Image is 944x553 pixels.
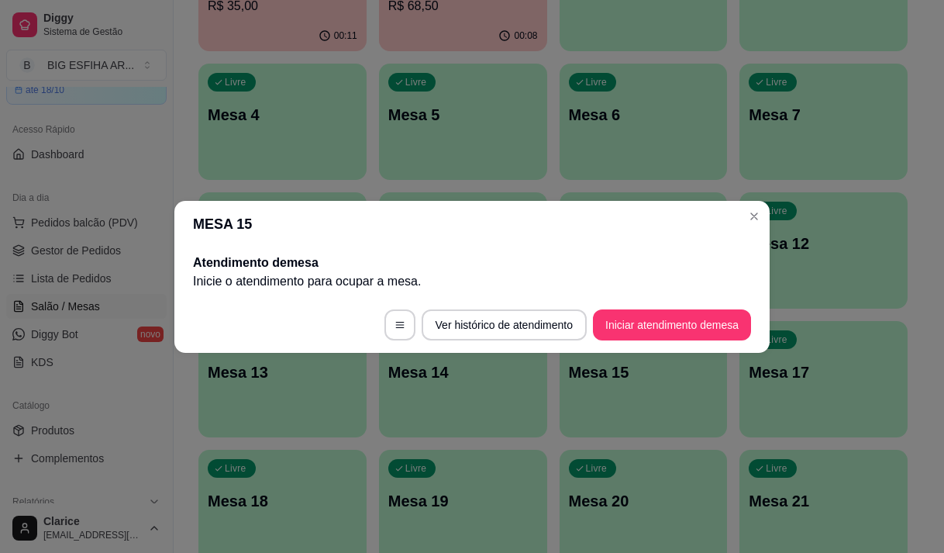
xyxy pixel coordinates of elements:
[742,204,767,229] button: Close
[422,309,587,340] button: Ver histórico de atendimento
[174,201,770,247] header: MESA 15
[193,254,751,272] h2: Atendimento de mesa
[193,272,751,291] p: Inicie o atendimento para ocupar a mesa .
[593,309,751,340] button: Iniciar atendimento demesa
